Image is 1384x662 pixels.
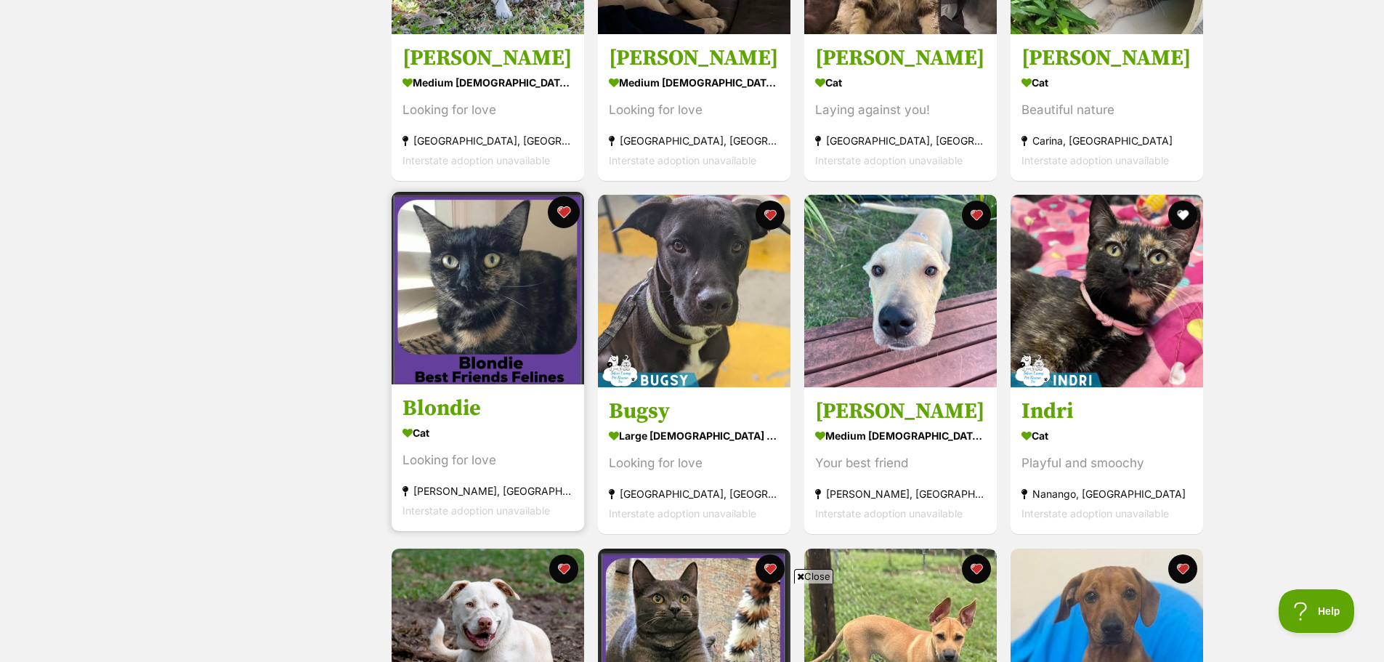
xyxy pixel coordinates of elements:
a: [PERSON_NAME] Cat Beautiful nature Carina, [GEOGRAPHIC_DATA] Interstate adoption unavailable favo... [1011,33,1203,181]
div: Cat [1021,426,1192,447]
img: Tom [804,195,997,387]
div: [PERSON_NAME], [GEOGRAPHIC_DATA] [815,485,986,504]
div: Looking for love [402,451,573,471]
div: Laying against you! [815,100,986,120]
div: Nanango, [GEOGRAPHIC_DATA] [1021,485,1192,504]
div: medium [DEMOGRAPHIC_DATA] Dog [402,72,573,93]
a: Indri Cat Playful and smoochy Nanango, [GEOGRAPHIC_DATA] Interstate adoption unavailable favourite [1011,387,1203,535]
span: Interstate adoption unavailable [815,154,963,166]
div: medium [DEMOGRAPHIC_DATA] Dog [815,426,986,447]
button: favourite [549,554,578,584]
a: [PERSON_NAME] medium [DEMOGRAPHIC_DATA] Dog Looking for love [GEOGRAPHIC_DATA], [GEOGRAPHIC_DATA]... [392,33,584,181]
button: favourite [962,554,991,584]
h3: [PERSON_NAME] [815,44,986,72]
img: Indri [1011,195,1203,387]
div: [PERSON_NAME], [GEOGRAPHIC_DATA] [402,482,573,501]
h3: [PERSON_NAME] [402,44,573,72]
div: Your best friend [815,454,986,474]
a: Blondie Cat Looking for love [PERSON_NAME], [GEOGRAPHIC_DATA] Interstate adoption unavailable fav... [392,384,584,532]
span: Interstate adoption unavailable [815,508,963,520]
button: favourite [1168,554,1197,584]
button: favourite [1168,201,1197,230]
h3: [PERSON_NAME] [815,398,986,426]
div: large [DEMOGRAPHIC_DATA] Dog [609,426,780,447]
div: Cat [402,423,573,444]
h3: [PERSON_NAME] [1021,44,1192,72]
button: favourite [756,201,785,230]
iframe: Advertisement [340,589,1045,655]
div: [GEOGRAPHIC_DATA], [GEOGRAPHIC_DATA] [609,485,780,504]
span: Interstate adoption unavailable [609,508,756,520]
div: Carina, [GEOGRAPHIC_DATA] [1021,131,1192,150]
span: Interstate adoption unavailable [609,154,756,166]
h3: [PERSON_NAME] [609,44,780,72]
div: Beautiful nature [1021,100,1192,120]
div: medium [DEMOGRAPHIC_DATA] Dog [609,72,780,93]
div: Looking for love [402,100,573,120]
span: Close [794,569,833,584]
div: Cat [815,72,986,93]
span: Interstate adoption unavailable [1021,154,1169,166]
h3: Blondie [402,395,573,423]
a: [PERSON_NAME] medium [DEMOGRAPHIC_DATA] Dog Looking for love [GEOGRAPHIC_DATA], [GEOGRAPHIC_DATA]... [598,33,790,181]
div: Looking for love [609,100,780,120]
h3: Indri [1021,398,1192,426]
div: Looking for love [609,454,780,474]
iframe: Help Scout Beacon - Open [1279,589,1355,633]
button: favourite [962,201,991,230]
a: Bugsy large [DEMOGRAPHIC_DATA] Dog Looking for love [GEOGRAPHIC_DATA], [GEOGRAPHIC_DATA] Intersta... [598,387,790,535]
div: [GEOGRAPHIC_DATA], [GEOGRAPHIC_DATA] [402,131,573,150]
h3: Bugsy [609,398,780,426]
div: Cat [1021,72,1192,93]
img: Blondie [392,192,584,384]
img: Bugsy [598,195,790,387]
button: favourite [756,554,785,584]
span: Interstate adoption unavailable [402,505,550,517]
div: [GEOGRAPHIC_DATA], [GEOGRAPHIC_DATA] [815,131,986,150]
a: [PERSON_NAME] Cat Laying against you! [GEOGRAPHIC_DATA], [GEOGRAPHIC_DATA] Interstate adoption un... [804,33,997,181]
span: Interstate adoption unavailable [1021,508,1169,520]
span: Interstate adoption unavailable [402,154,550,166]
div: [GEOGRAPHIC_DATA], [GEOGRAPHIC_DATA] [609,131,780,150]
button: favourite [548,196,580,228]
div: Playful and smoochy [1021,454,1192,474]
a: [PERSON_NAME] medium [DEMOGRAPHIC_DATA] Dog Your best friend [PERSON_NAME], [GEOGRAPHIC_DATA] Int... [804,387,997,535]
